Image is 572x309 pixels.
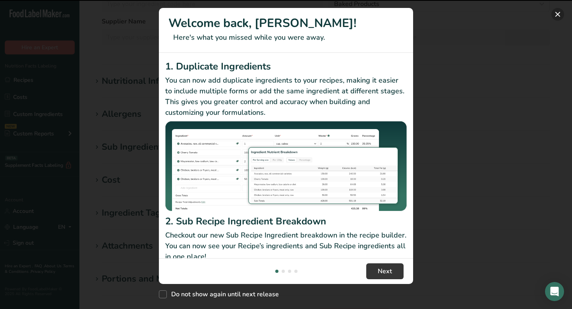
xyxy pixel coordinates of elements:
[168,32,404,43] p: Here's what you missed while you were away.
[366,263,404,279] button: Next
[168,14,404,32] h1: Welcome back, [PERSON_NAME]!
[378,267,392,276] span: Next
[165,75,407,118] p: You can now add duplicate ingredients to your recipes, making it easier to include multiple forms...
[165,59,407,73] h2: 1. Duplicate Ingredients
[165,121,407,211] img: Duplicate Ingredients
[167,290,279,298] span: Do not show again until next release
[165,214,407,228] h2: 2. Sub Recipe Ingredient Breakdown
[545,282,564,301] div: Open Intercom Messenger
[165,230,407,262] p: Checkout our new Sub Recipe Ingredient breakdown in the recipe builder. You can now see your Reci...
